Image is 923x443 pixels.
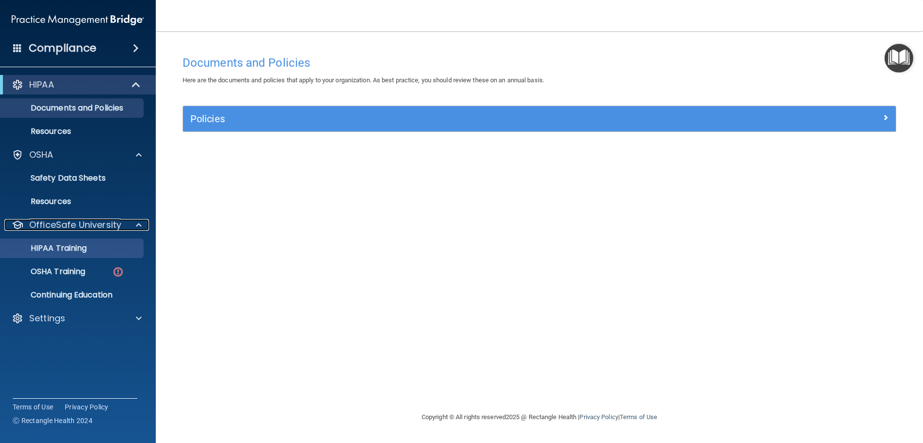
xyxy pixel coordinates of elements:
p: HIPAA Training [6,243,87,253]
a: Privacy Policy [579,413,618,421]
p: Settings [29,313,65,324]
iframe: Drift Widget Chat Controller [755,374,911,413]
span: Here are the documents and policies that apply to your organization. As best practice, you should... [183,76,544,84]
p: OSHA Training [6,267,85,277]
p: OfficeSafe University [29,219,121,231]
a: Terms of Use [620,413,657,421]
a: Terms of Use [13,402,53,412]
button: Open Resource Center [885,44,913,73]
p: Documents and Policies [6,103,139,113]
div: Copyright © All rights reserved 2025 @ Rectangle Health | | [362,402,717,433]
h5: Policies [190,113,710,124]
a: HIPAA [12,79,141,91]
p: Continuing Education [6,290,139,300]
a: Privacy Policy [65,402,109,412]
h4: Documents and Policies [183,56,896,69]
span: Ⓒ Rectangle Health 2024 [13,416,92,425]
a: OfficeSafe University [12,219,142,231]
a: Settings [12,313,142,324]
p: OSHA [29,149,54,161]
a: OSHA [12,149,142,161]
p: Resources [6,127,139,136]
img: PMB logo [12,10,144,30]
img: danger-circle.6113f641.png [112,266,124,278]
h4: Compliance [29,41,96,55]
p: Resources [6,197,139,206]
a: Policies [190,111,888,127]
p: Safety Data Sheets [6,173,139,183]
p: HIPAA [29,79,54,91]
